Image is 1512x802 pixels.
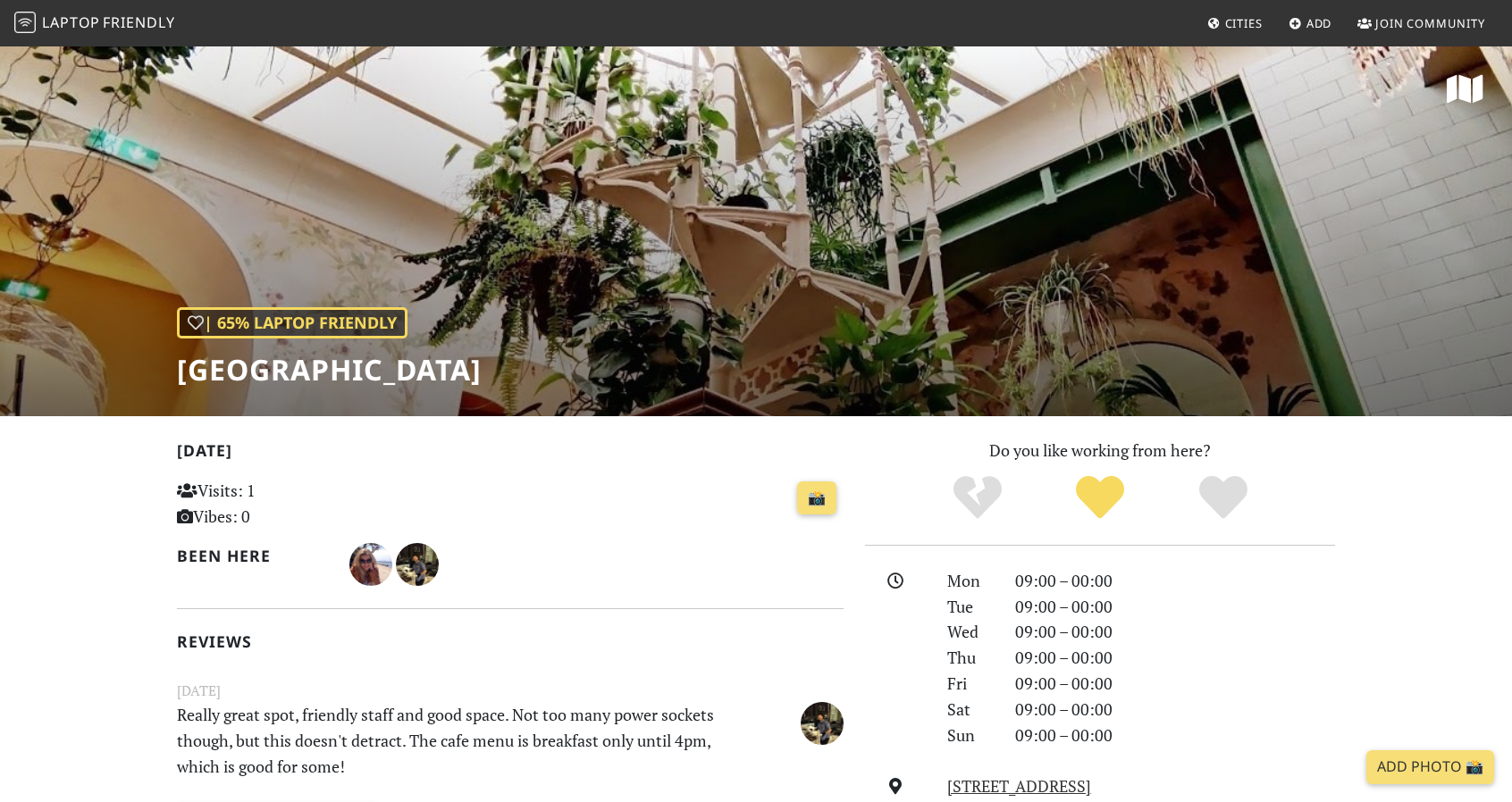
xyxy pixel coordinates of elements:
span: Cities [1225,15,1263,31]
div: 09:00 – 00:00 [1004,594,1346,620]
img: 2376-nigel.jpg [396,543,439,586]
span: Laptop [42,13,100,32]
img: 2376-nigel.jpg [801,702,844,745]
div: 09:00 – 00:00 [1004,723,1346,748]
a: [STREET_ADDRESS] [947,775,1091,797]
span: Nigel Earnshaw [801,710,844,731]
p: Do you like working from here? [865,438,1335,464]
div: 09:00 – 00:00 [1004,645,1346,671]
a: 📸 [797,481,836,515]
a: Add Photo 📸 [1366,750,1494,784]
h2: Reviews [177,632,844,651]
img: 3654-maria.jpg [349,543,392,586]
p: Visits: 1 Vibes: 0 [177,478,385,530]
h2: Been here [177,547,328,565]
div: Mon [937,568,1004,594]
div: Yes [1038,473,1162,522]
span: Maria Zianika [349,552,396,573]
span: Join Community [1375,15,1485,31]
div: No [916,473,1039,522]
img: LaptopFriendly [14,12,36,33]
div: 09:00 – 00:00 [1004,697,1346,723]
h2: [DATE] [177,441,844,467]
div: Definitely! [1162,473,1285,522]
div: Wed [937,619,1004,645]
h1: [GEOGRAPHIC_DATA] [177,353,482,387]
div: 09:00 – 00:00 [1004,671,1346,697]
div: Tue [937,594,1004,620]
span: Add [1306,15,1332,31]
div: | 65% Laptop Friendly [177,307,407,338]
p: Really great spot, friendly staff and good space. Not too many power sockets though, but this doe... [166,702,740,779]
div: 09:00 – 00:00 [1004,568,1346,594]
div: Sat [937,697,1004,723]
div: Thu [937,645,1004,671]
div: Sun [937,723,1004,748]
a: Cities [1200,7,1270,39]
span: Nigel Earnshaw [396,552,439,573]
span: Friendly [103,13,174,32]
a: LaptopFriendly LaptopFriendly [14,8,175,39]
div: Fri [937,671,1004,697]
div: 09:00 – 00:00 [1004,619,1346,645]
a: Join Community [1350,7,1492,39]
small: [DATE] [166,680,854,702]
a: Add [1281,7,1340,39]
